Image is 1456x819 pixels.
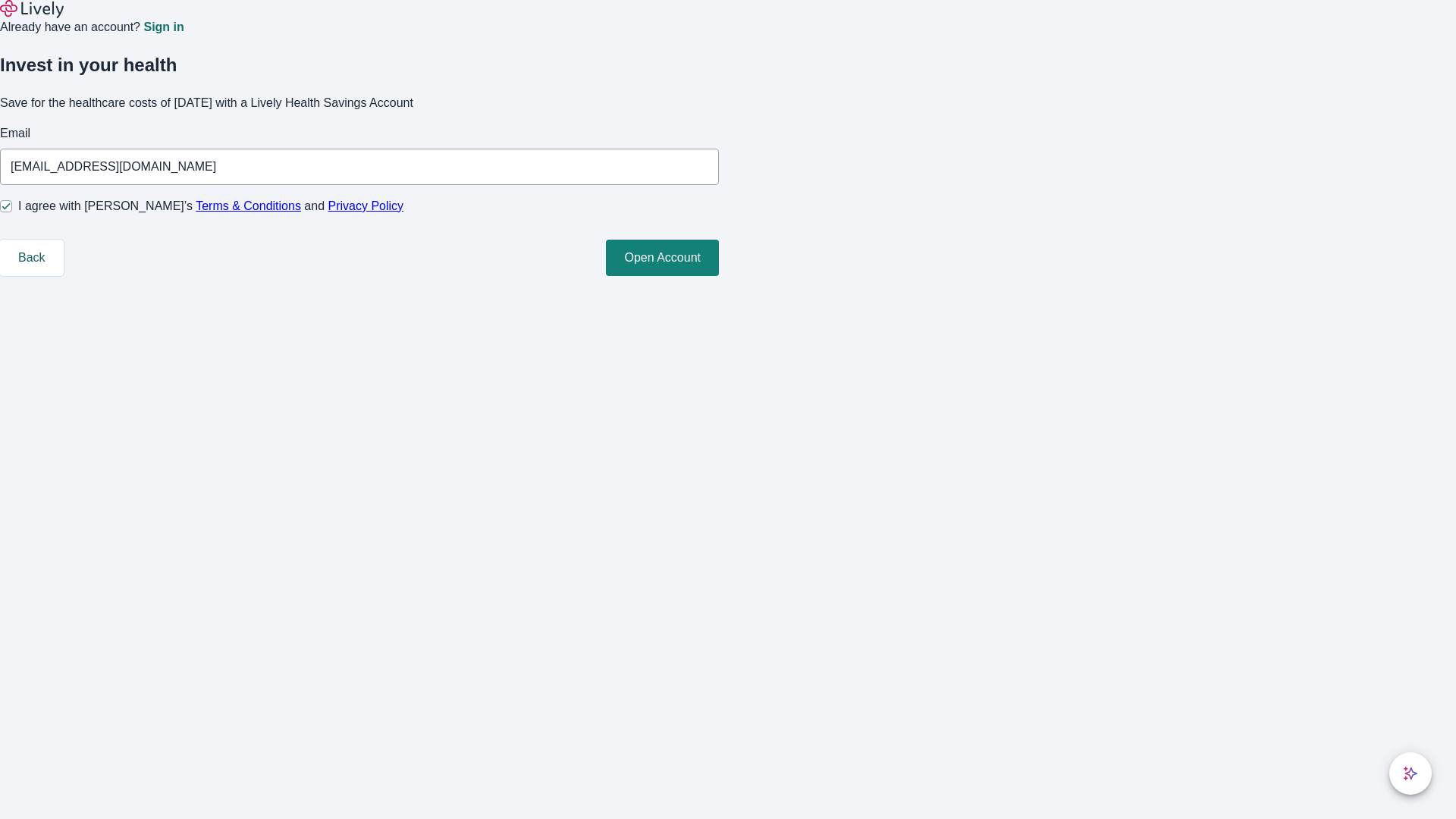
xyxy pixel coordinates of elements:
a: Terms & Conditions [196,199,301,212]
a: Sign in [143,21,184,33]
span: I agree with [PERSON_NAME]’s and [18,197,403,215]
button: chat [1389,752,1432,795]
svg: Lively AI Assistant [1403,766,1418,781]
a: Privacy Policy [328,199,404,212]
button: Open Account [606,240,719,276]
